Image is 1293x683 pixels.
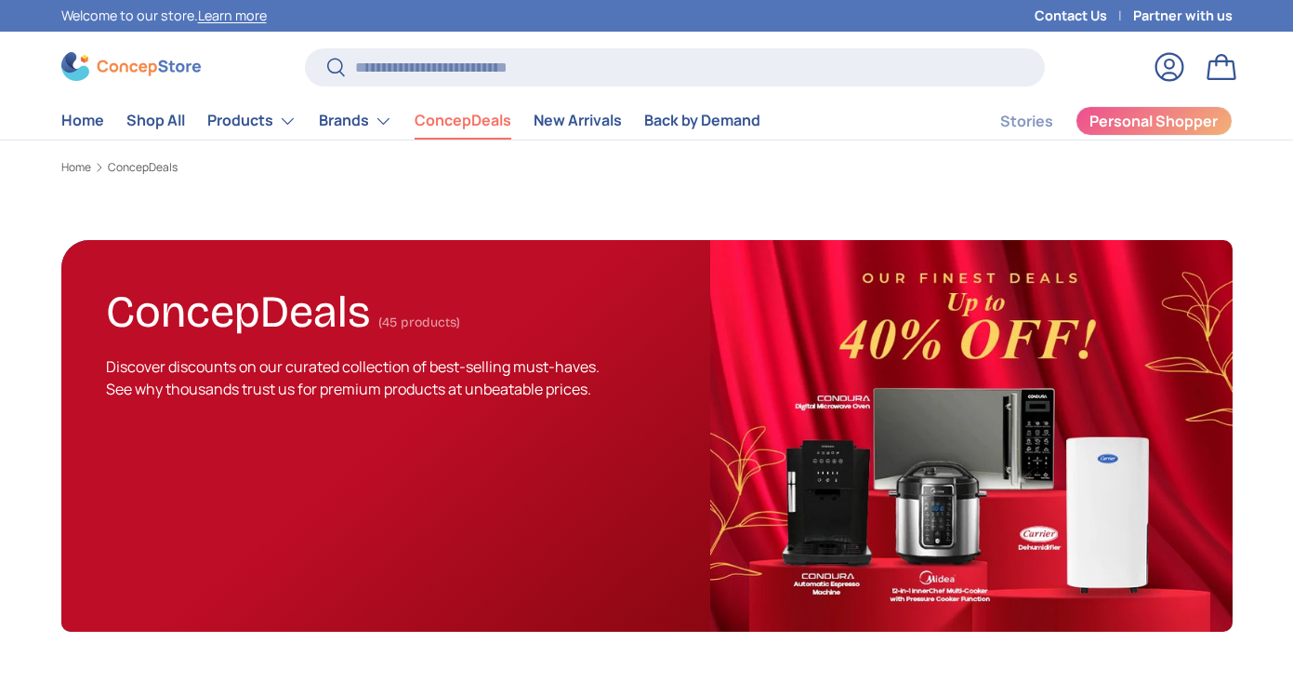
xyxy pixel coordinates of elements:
a: Brands [319,102,392,140]
nav: Primary [61,102,760,140]
a: ConcepDeals [108,162,178,173]
p: Welcome to our store. [61,6,267,26]
a: Home [61,102,104,139]
span: (45 products) [378,315,460,330]
a: Back by Demand [644,102,760,139]
a: Stories [1000,103,1053,140]
span: Discover discounts on our curated collection of best-selling must-haves. See why thousands trust ... [106,356,600,399]
a: Personal Shopper [1075,106,1233,136]
summary: Products [196,102,308,140]
a: Shop All [126,102,185,139]
a: ConcepDeals [415,102,511,139]
img: ConcepStore [61,52,201,81]
img: ConcepDeals [710,240,1232,632]
summary: Brands [308,102,403,140]
a: Contact Us [1035,6,1133,26]
a: Partner with us [1133,6,1233,26]
a: Products [207,102,297,140]
nav: Breadcrumbs [61,159,1233,176]
h1: ConcepDeals [106,278,371,339]
a: Home [61,162,91,173]
a: Learn more [198,7,267,24]
span: Personal Shopper [1089,114,1218,128]
a: New Arrivals [534,102,622,139]
nav: Secondary [956,102,1233,140]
